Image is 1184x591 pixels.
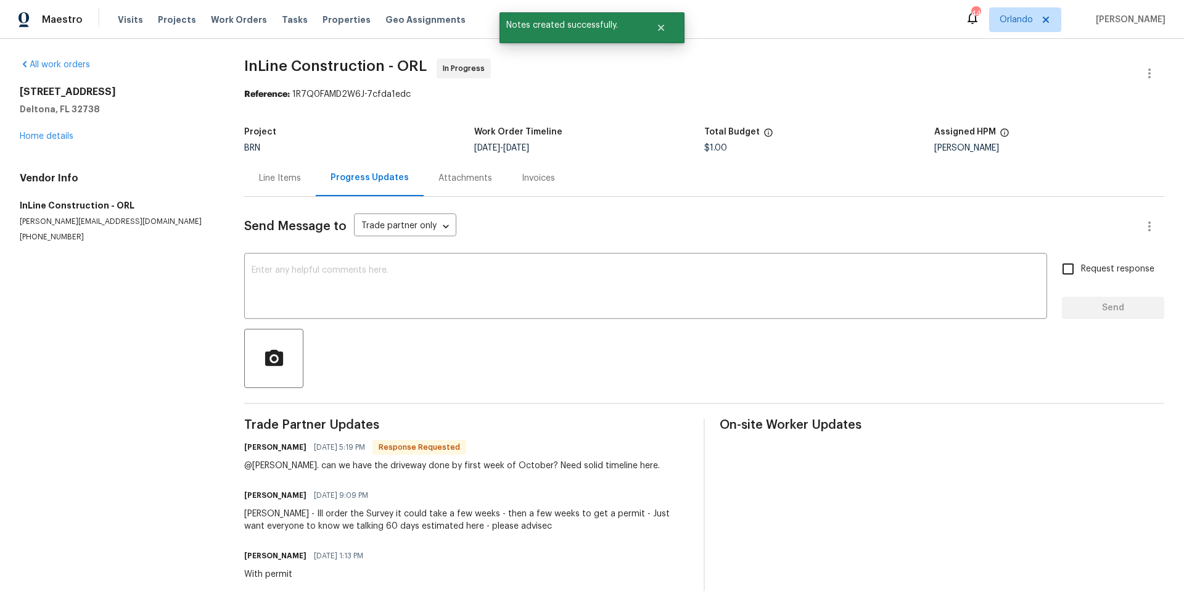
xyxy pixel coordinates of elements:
[20,60,90,69] a: All work orders
[641,15,681,40] button: Close
[158,14,196,26] span: Projects
[1081,263,1154,276] span: Request response
[499,12,641,38] span: Notes created successfully.
[42,14,83,26] span: Maestro
[522,172,555,184] div: Invoices
[244,489,306,502] h6: [PERSON_NAME]
[20,232,215,242] p: [PHONE_NUMBER]
[259,172,301,184] div: Line Items
[474,144,529,152] span: -
[244,90,290,99] b: Reference:
[374,441,465,453] span: Response Requested
[314,489,368,502] span: [DATE] 9:09 PM
[331,172,409,184] div: Progress Updates
[314,441,365,453] span: [DATE] 5:19 PM
[971,7,980,20] div: 44
[704,144,727,152] span: $1.00
[244,508,689,532] div: [PERSON_NAME] - Ill order the Survey it could take a few weeks - then a few weeks to get a permit...
[354,217,456,237] div: Trade partner only
[20,172,215,184] h4: Vendor Info
[503,144,529,152] span: [DATE]
[244,460,660,472] div: @[PERSON_NAME]. can we have the driveway done by first week of October? Need solid timeline here.
[244,550,306,562] h6: [PERSON_NAME]
[244,220,347,233] span: Send Message to
[244,59,427,73] span: InLine Construction - ORL
[720,419,1164,431] span: On-site Worker Updates
[244,128,276,136] h5: Project
[118,14,143,26] span: Visits
[20,132,73,141] a: Home details
[474,144,500,152] span: [DATE]
[314,550,363,562] span: [DATE] 1:13 PM
[20,86,215,98] h2: [STREET_ADDRESS]
[443,62,490,75] span: In Progress
[1000,128,1009,144] span: The hpm assigned to this work order.
[385,14,466,26] span: Geo Assignments
[934,144,1164,152] div: [PERSON_NAME]
[1091,14,1165,26] span: [PERSON_NAME]
[244,88,1164,101] div: 1R7Q0FAMD2W6J-7cfda1edc
[211,14,267,26] span: Work Orders
[704,128,760,136] h5: Total Budget
[1000,14,1033,26] span: Orlando
[282,15,308,24] span: Tasks
[474,128,562,136] h5: Work Order Timeline
[20,103,215,115] h5: Deltona, FL 32738
[244,568,371,581] div: With permit
[244,144,260,152] span: BRN
[20,199,215,212] h5: InLine Construction - ORL
[323,14,371,26] span: Properties
[763,128,773,144] span: The total cost of line items that have been proposed by Opendoor. This sum includes line items th...
[244,441,306,453] h6: [PERSON_NAME]
[934,128,996,136] h5: Assigned HPM
[244,419,689,431] span: Trade Partner Updates
[20,217,215,227] p: [PERSON_NAME][EMAIL_ADDRESS][DOMAIN_NAME]
[438,172,492,184] div: Attachments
